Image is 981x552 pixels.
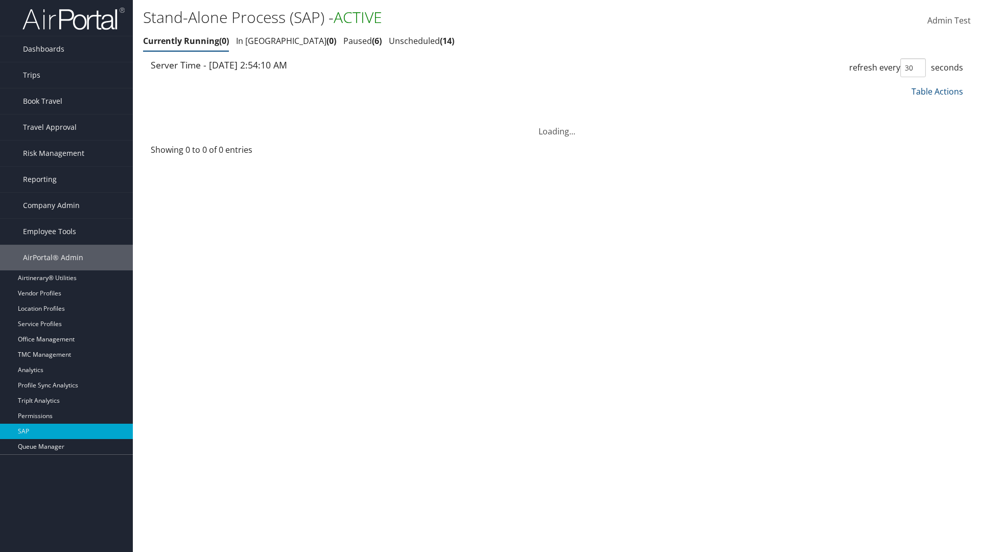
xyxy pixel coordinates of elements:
[927,15,971,26] span: Admin Test
[326,35,336,47] span: 0
[23,62,40,88] span: Trips
[143,113,971,137] div: Loading...
[23,219,76,244] span: Employee Tools
[440,35,454,47] span: 14
[143,7,695,28] h1: Stand-Alone Process (SAP) -
[372,35,382,47] span: 6
[143,35,229,47] a: Currently Running0
[23,167,57,192] span: Reporting
[23,88,62,114] span: Book Travel
[334,7,382,28] span: ACTIVE
[931,62,963,73] span: seconds
[927,5,971,37] a: Admin Test
[22,7,125,31] img: airportal-logo.png
[23,193,80,218] span: Company Admin
[151,144,342,161] div: Showing 0 to 0 of 0 entries
[389,35,454,47] a: Unscheduled14
[912,86,963,97] a: Table Actions
[151,58,549,72] div: Server Time - [DATE] 2:54:10 AM
[219,35,229,47] span: 0
[343,35,382,47] a: Paused6
[23,141,84,166] span: Risk Management
[23,245,83,270] span: AirPortal® Admin
[849,62,900,73] span: refresh every
[23,114,77,140] span: Travel Approval
[236,35,336,47] a: In [GEOGRAPHIC_DATA]0
[23,36,64,62] span: Dashboards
